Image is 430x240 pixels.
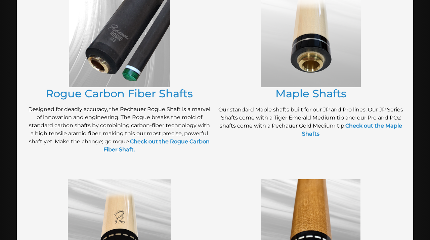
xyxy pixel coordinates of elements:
p: Our standard Maple shafts built for our JP and Pro lines. Our JP Series Shafts come with a Tiger ... [218,106,403,138]
p: Designed for deadly accuracy, the Pechauer Rogue Shaft is a marvel of innovation and engineering.... [27,105,212,154]
a: Check out the Rogue Carbon Fiber Shaft. [103,138,210,153]
a: Rogue Carbon Fiber Shafts [46,87,193,100]
a: Check out the Maple Shafts [302,123,402,137]
a: Maple Shafts [275,87,346,100]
